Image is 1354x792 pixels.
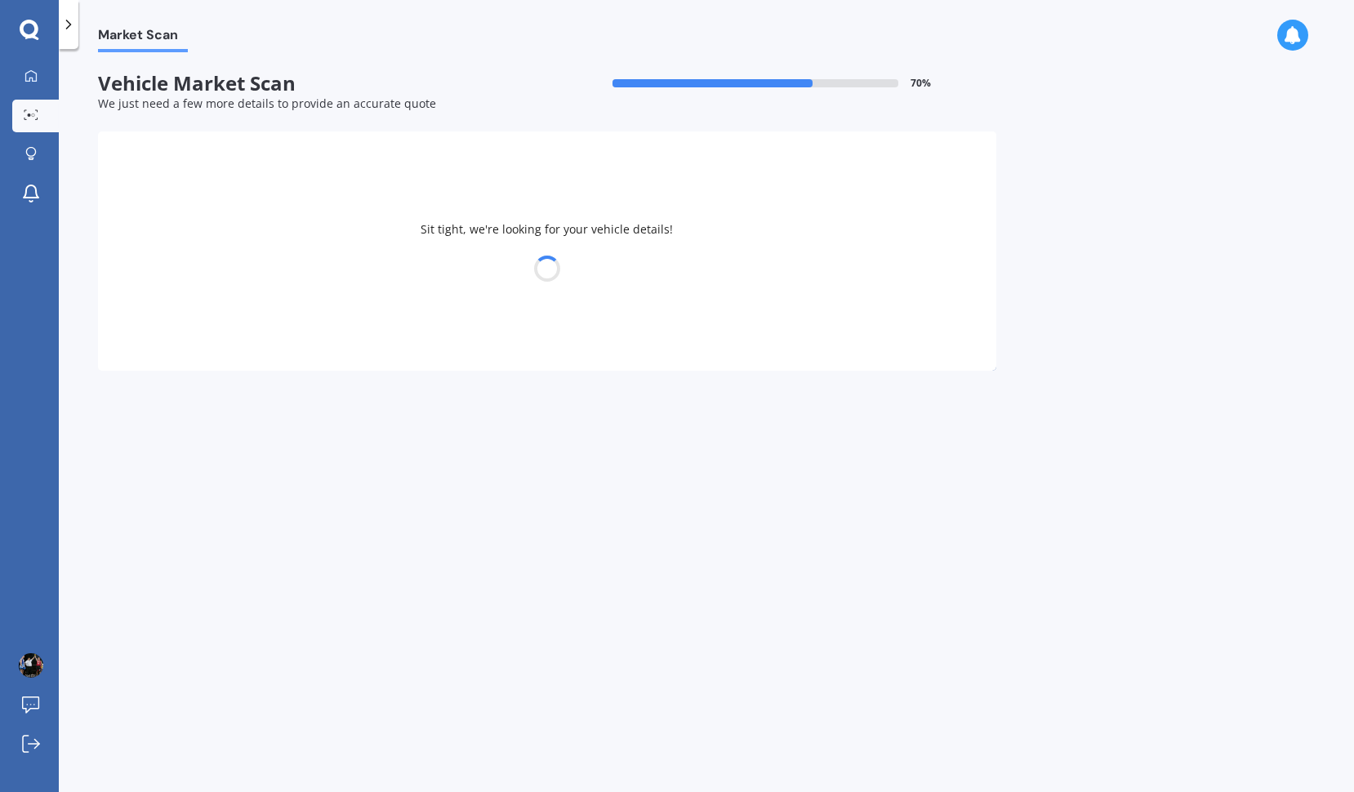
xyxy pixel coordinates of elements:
span: We just need a few more details to provide an accurate quote [98,96,436,111]
span: 70 % [911,78,932,89]
span: Vehicle Market Scan [98,72,547,96]
img: ACg8ocLIlVQXeoUaRYHU2bS3LKsw73AzGnRh1NrCTiNVYtipftpzP6M=s96-c [19,653,43,678]
div: Sit tight, we're looking for your vehicle details! [98,131,996,371]
span: Market Scan [98,27,188,49]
